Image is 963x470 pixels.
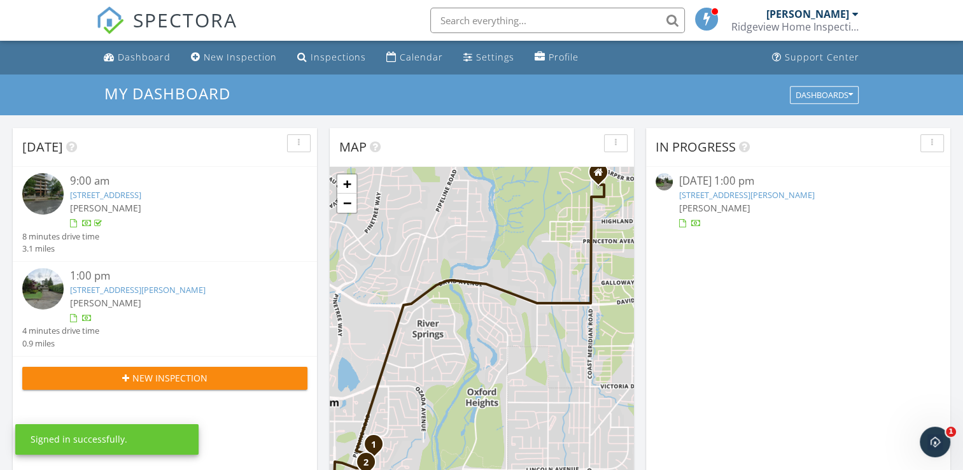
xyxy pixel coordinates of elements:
[31,433,127,446] div: Signed in successfully.
[70,189,141,201] a: [STREET_ADDRESS]
[22,231,99,243] div: 8 minutes drive time
[118,51,171,63] div: Dashboard
[476,51,514,63] div: Settings
[104,83,230,104] span: My Dashboard
[946,427,956,437] span: 1
[656,138,736,155] span: In Progress
[70,173,284,189] div: 9:00 am
[549,51,579,63] div: Profile
[133,6,237,33] span: SPECTORA
[70,268,284,284] div: 1:00 pm
[400,51,443,63] div: Calendar
[22,338,99,350] div: 0.9 miles
[22,173,307,255] a: 9:00 am [STREET_ADDRESS] [PERSON_NAME] 8 minutes drive time 3.1 miles
[70,284,206,296] a: [STREET_ADDRESS][PERSON_NAME]
[96,17,237,44] a: SPECTORA
[374,444,381,452] div: 3102 Windsor Gate 602, Coquitlam, BC V3B 0J3
[132,371,207,385] span: New Inspection
[337,174,356,194] a: Zoom in
[656,173,673,190] img: streetview
[96,6,124,34] img: The Best Home Inspection Software - Spectora
[70,202,141,214] span: [PERSON_NAME]
[22,268,64,310] img: streetview
[22,173,64,215] img: streetview
[22,268,307,350] a: 1:00 pm [STREET_ADDRESS][PERSON_NAME] [PERSON_NAME] 4 minutes drive time 0.9 miles
[22,138,63,155] span: [DATE]
[381,46,448,69] a: Calendar
[292,46,371,69] a: Inspections
[920,427,950,457] iframe: Intercom live chat
[70,297,141,309] span: [PERSON_NAME]
[767,46,864,69] a: Support Center
[311,51,366,63] div: Inspections
[371,441,376,450] i: 1
[766,8,849,20] div: [PERSON_NAME]
[186,46,282,69] a: New Inspection
[656,173,941,230] a: [DATE] 1:00 pm [STREET_ADDRESS][PERSON_NAME] [PERSON_NAME]
[22,367,307,390] button: New Inspection
[679,173,917,189] div: [DATE] 1:00 pm
[679,202,750,214] span: [PERSON_NAME]
[22,325,99,337] div: 4 minutes drive time
[679,189,815,201] a: [STREET_ADDRESS][PERSON_NAME]
[785,51,859,63] div: Support Center
[99,46,176,69] a: Dashboard
[430,8,685,33] input: Search everything...
[339,138,367,155] span: Map
[458,46,519,69] a: Settings
[796,90,853,99] div: Dashboards
[22,243,99,255] div: 3.1 miles
[731,20,859,33] div: Ridgeview Home Inspections Ltd.
[337,194,356,213] a: Zoom out
[204,51,277,63] div: New Inspection
[366,462,374,469] div: 2615 Larkin Ave , Port Coquitlam, BC V3B 2H8
[363,459,369,467] i: 2
[598,172,606,180] div: 105 - 1460 Southview St, Coquitlam BC V3E0G6
[790,86,859,104] button: Dashboards
[530,46,584,69] a: Profile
